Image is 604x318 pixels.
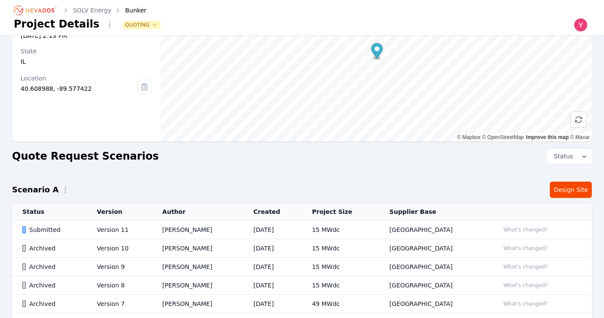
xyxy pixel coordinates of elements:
div: Archived [22,281,82,290]
td: 15 MWdc [302,276,379,295]
td: Version 9 [86,258,152,276]
td: [DATE] [243,276,302,295]
div: Archived [22,262,82,271]
td: [DATE] [243,295,302,313]
td: [GEOGRAPHIC_DATA] [379,276,489,295]
h2: Scenario A [12,184,58,196]
td: 49 MWdc [302,295,379,313]
a: Improve this map [526,134,569,140]
td: [PERSON_NAME] [152,258,243,276]
tr: SubmittedVersion 11[PERSON_NAME][DATE]15 MWdc[GEOGRAPHIC_DATA]What's changed? [12,221,592,239]
span: Status [550,152,573,161]
td: Version 8 [86,276,152,295]
button: What's changed? [500,225,552,235]
tr: ArchivedVersion 9[PERSON_NAME][DATE]15 MWdc[GEOGRAPHIC_DATA]What's changed? [12,258,592,276]
button: What's changed? [500,262,552,272]
td: [DATE] [243,221,302,239]
div: Bunker [113,6,146,15]
button: Status [547,148,592,164]
div: [DATE] 2:19 PM [21,31,152,40]
td: Version 11 [86,221,152,239]
td: [PERSON_NAME] [152,295,243,313]
td: [GEOGRAPHIC_DATA] [379,239,489,258]
div: Archived [22,244,82,253]
th: Author [152,203,243,221]
td: [GEOGRAPHIC_DATA] [379,258,489,276]
button: Quoting [123,22,160,28]
div: Map marker [371,43,383,61]
a: SOLV Energy [73,6,111,15]
a: Design Site [550,182,592,198]
button: What's changed? [500,244,552,253]
td: 15 MWdc [302,239,379,258]
th: Status [12,203,86,221]
a: Maxar [570,134,590,140]
img: Yoni Bennett [574,18,588,32]
button: What's changed? [500,281,552,290]
a: OpenStreetMap [482,134,524,140]
td: 15 MWdc [302,258,379,276]
td: Version 7 [86,295,152,313]
div: Archived [22,299,82,308]
h1: Project Details [14,17,99,31]
td: Version 10 [86,239,152,258]
tr: ArchivedVersion 10[PERSON_NAME][DATE]15 MWdc[GEOGRAPHIC_DATA]What's changed? [12,239,592,258]
div: Submitted [22,225,82,234]
td: [PERSON_NAME] [152,221,243,239]
tr: ArchivedVersion 7[PERSON_NAME][DATE]49 MWdc[GEOGRAPHIC_DATA]What's changed? [12,295,592,313]
th: Project Size [302,203,379,221]
td: 15 MWdc [302,221,379,239]
th: Version [86,203,152,221]
h2: Quote Request Scenarios [12,149,159,163]
td: [DATE] [243,239,302,258]
div: 40.608988, -89.577422 [21,84,137,93]
td: [DATE] [243,258,302,276]
td: [PERSON_NAME] [152,276,243,295]
th: Supplier Base [379,203,489,221]
div: State [21,47,152,56]
div: Location [21,74,137,83]
th: Created [243,203,302,221]
td: [PERSON_NAME] [152,239,243,258]
tr: ArchivedVersion 8[PERSON_NAME][DATE]15 MWdc[GEOGRAPHIC_DATA]What's changed? [12,276,592,295]
div: IL [21,57,152,66]
td: [GEOGRAPHIC_DATA] [379,295,489,313]
a: Mapbox [457,134,481,140]
nav: Breadcrumb [14,3,147,17]
td: [GEOGRAPHIC_DATA] [379,221,489,239]
button: What's changed? [500,299,552,309]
